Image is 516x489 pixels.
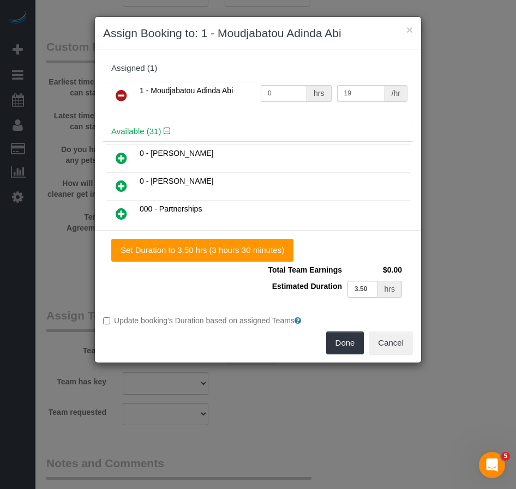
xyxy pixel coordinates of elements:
[378,281,402,298] div: hrs
[140,177,213,185] span: 0 - [PERSON_NAME]
[103,25,413,41] h3: Assign Booking to: 1 - Moudjabatou Adinda Abi
[369,331,413,354] button: Cancel
[385,85,407,102] div: /hr
[111,127,405,136] h4: Available (31)
[272,282,342,291] span: Estimated Duration
[111,64,405,73] div: Assigned (1)
[307,85,331,102] div: hrs
[345,262,405,278] td: $0.00
[406,24,413,35] button: ×
[326,331,364,354] button: Done
[140,204,202,213] span: 000 - Partnerships
[501,452,510,461] span: 5
[103,317,110,324] input: Update booking's Duration based on assigned Teams
[140,149,213,158] span: 0 - [PERSON_NAME]
[103,315,413,326] label: Update booking's Duration based on assigned Teams
[111,239,293,262] button: Set Duration to 3.50 hrs (3 hours 30 minutes)
[265,262,345,278] td: Total Team Earnings
[479,452,505,478] iframe: Intercom live chat
[140,86,233,95] span: 1 - Moudjabatou Adinda Abi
